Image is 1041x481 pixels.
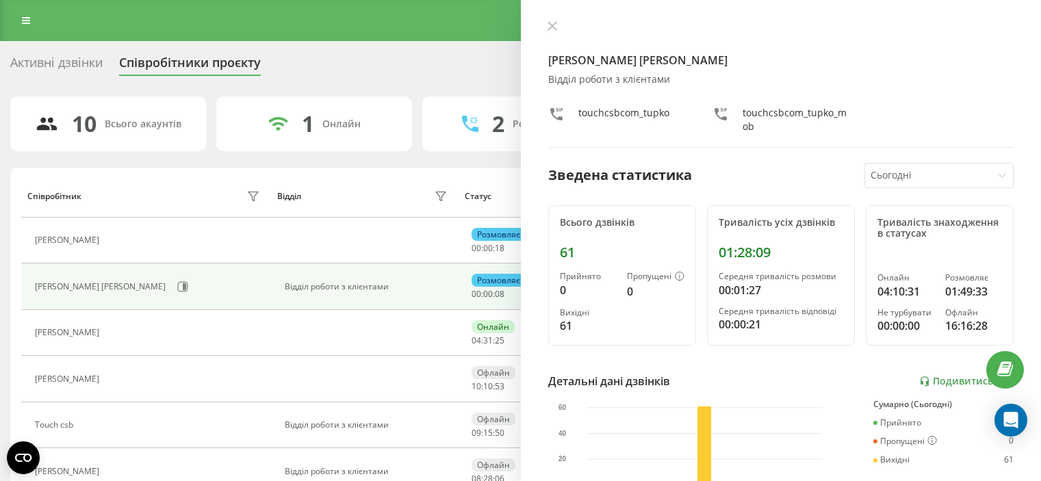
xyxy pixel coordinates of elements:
div: Розмовляють [513,118,579,130]
div: Офлайн [472,413,515,426]
text: 20 [558,456,567,463]
div: Онлайн [472,320,515,333]
div: 00:00:21 [719,316,843,333]
div: 61 [1004,455,1014,465]
div: Відділ роботи з клієнтами [285,282,451,291]
div: Відділ роботи з клієнтами [548,74,1014,86]
div: Open Intercom Messenger [994,404,1027,437]
span: 10 [472,380,481,392]
text: 60 [558,404,567,411]
a: Подивитись звіт [919,376,1014,387]
div: Розмовляє [472,228,526,241]
div: [PERSON_NAME] [35,467,103,476]
div: touchcsbcom_tupko_mob [743,106,849,133]
div: Розмовляє [945,273,1002,283]
div: 61 [560,244,684,261]
div: Онлайн [877,273,934,283]
div: Відділ роботи з клієнтами [285,420,451,430]
div: Офлайн [472,458,515,471]
div: Вихідні [873,455,910,465]
div: Відділ [277,192,301,201]
span: 04 [472,335,481,346]
div: 2 [492,111,504,137]
span: 00 [472,288,481,300]
div: 00:00:00 [877,317,934,334]
div: Офлайн [472,366,515,379]
span: 15 [483,427,493,439]
div: Статус [465,192,491,201]
div: : : [472,428,504,438]
button: Open CMP widget [7,441,40,474]
div: Зведена статистика [548,165,692,185]
div: 16:16:28 [945,317,1002,334]
span: 00 [483,242,493,254]
div: 0 [1009,436,1014,447]
div: Пропущені [873,436,937,447]
div: Офлайн [945,308,1002,317]
div: 10 [72,111,97,137]
span: 18 [495,242,504,254]
div: Тривалість знаходження в статусах [877,217,1002,240]
div: Онлайн [322,118,361,130]
div: 61 [560,317,616,334]
div: Співробітник [27,192,81,201]
div: : : [472,289,504,299]
div: Середня тривалість відповіді [719,307,843,316]
div: 01:28:09 [719,244,843,261]
h4: [PERSON_NAME] [PERSON_NAME] [548,52,1014,68]
div: : : [472,336,504,346]
span: 00 [483,288,493,300]
span: 50 [495,427,504,439]
span: 10 [483,380,493,392]
div: Співробітники проєкту [119,55,261,77]
div: Пропущені [627,272,684,283]
div: 0 [560,282,616,298]
div: : : [472,244,504,253]
span: 00 [472,242,481,254]
div: Всього дзвінків [560,217,684,229]
div: Прийнято [560,272,616,281]
div: Активні дзвінки [10,55,103,77]
div: [PERSON_NAME] [35,235,103,245]
div: Відділ роботи з клієнтами [285,467,451,476]
div: 0 [627,283,684,300]
div: Сумарно (Сьогодні) [873,400,1014,409]
div: 1 [302,111,314,137]
span: 53 [495,380,504,392]
div: 04:10:31 [877,283,934,300]
div: Детальні дані дзвінків [548,373,670,389]
div: touchcsbcom_tupko [578,106,669,133]
span: 31 [483,335,493,346]
div: Середня тривалість розмови [719,272,843,281]
div: Вихідні [560,308,616,317]
div: Touch csb [35,420,77,430]
span: 09 [472,427,481,439]
div: [PERSON_NAME] [PERSON_NAME] [35,282,169,291]
div: Не турбувати [877,308,934,317]
div: Тривалість усіх дзвінків [719,217,843,229]
div: Розмовляє [472,274,526,287]
div: [PERSON_NAME] [35,328,103,337]
div: 00:01:27 [719,282,843,298]
div: : : [472,382,504,391]
text: 40 [558,430,567,437]
div: 01:49:33 [945,283,1002,300]
div: Прийнято [873,418,921,428]
div: Всього акаунтів [105,118,181,130]
span: 25 [495,335,504,346]
span: 08 [495,288,504,300]
div: [PERSON_NAME] [35,374,103,384]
